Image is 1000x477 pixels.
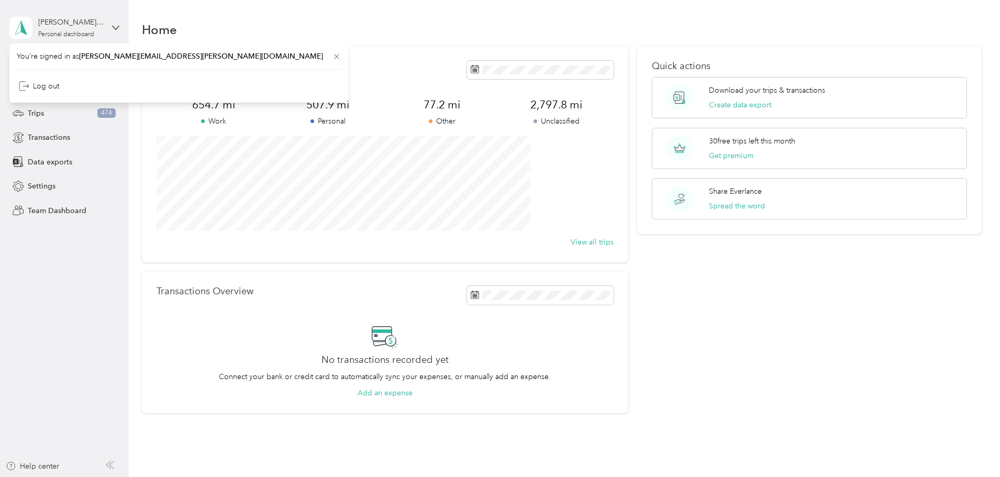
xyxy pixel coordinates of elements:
[385,116,499,127] p: Other
[17,51,341,62] span: You’re signed in as
[709,201,765,212] button: Spread the word
[271,116,385,127] p: Personal
[97,108,116,118] span: 474
[652,61,967,72] p: Quick actions
[38,31,94,38] div: Personal dashboard
[28,205,86,216] span: Team Dashboard
[709,99,771,110] button: Create data export
[499,116,613,127] p: Unclassified
[6,461,59,472] button: Help center
[79,52,323,61] span: [PERSON_NAME][EMAIL_ADDRESS][PERSON_NAME][DOMAIN_NAME]
[157,286,253,297] p: Transactions Overview
[709,136,795,147] p: 30 free trips left this month
[38,17,104,28] div: [PERSON_NAME][EMAIL_ADDRESS][PERSON_NAME][DOMAIN_NAME]
[499,97,613,112] span: 2,797.8 mi
[385,97,499,112] span: 77.2 mi
[271,97,385,112] span: 507.9 mi
[571,237,614,248] button: View all trips
[941,418,1000,477] iframe: Everlance-gr Chat Button Frame
[709,85,825,96] p: Download your trips & transactions
[28,181,55,192] span: Settings
[157,97,271,112] span: 654.7 mi
[709,150,753,161] button: Get premium
[157,116,271,127] p: Work
[219,371,551,382] p: Connect your bank or credit card to automatically sync your expenses, or manually add an expense.
[142,24,177,35] h1: Home
[28,108,44,119] span: Trips
[709,186,762,197] p: Share Everlance
[28,157,72,168] span: Data exports
[19,81,59,92] div: Log out
[321,354,449,365] h2: No transactions recorded yet
[28,132,70,143] span: Transactions
[358,387,413,398] button: Add an expense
